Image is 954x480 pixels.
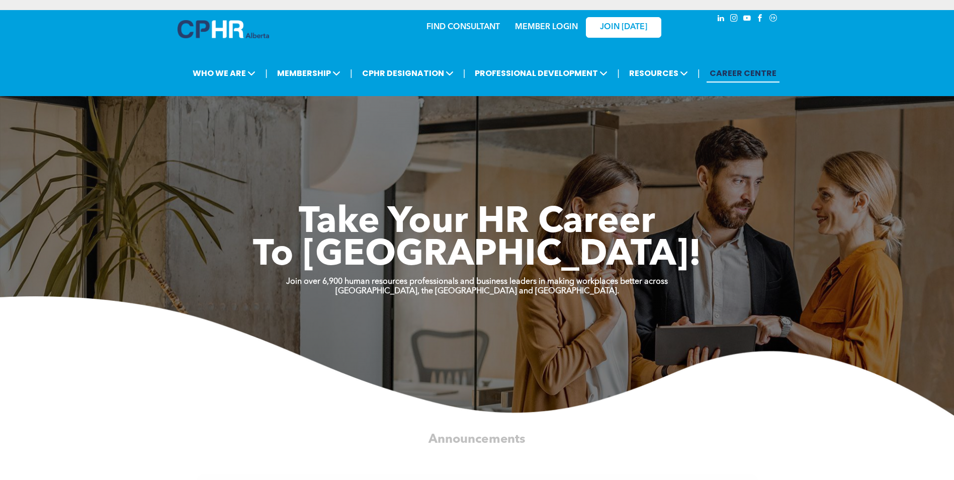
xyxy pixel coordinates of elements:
li: | [463,63,466,84]
a: FIND CONSULTANT [426,23,500,31]
li: | [350,63,353,84]
a: youtube [742,13,753,26]
img: A blue and white logo for cp alberta [178,20,269,38]
a: JOIN [DATE] [586,17,661,38]
a: facebook [755,13,766,26]
span: Announcements [428,433,525,446]
span: RESOURCES [626,64,691,83]
span: WHO WE ARE [190,64,258,83]
a: Social network [768,13,779,26]
a: MEMBER LOGIN [515,23,578,31]
span: To [GEOGRAPHIC_DATA]! [253,237,702,274]
span: MEMBERSHIP [274,64,343,83]
span: PROFESSIONAL DEVELOPMENT [472,64,611,83]
strong: [GEOGRAPHIC_DATA], the [GEOGRAPHIC_DATA] and [GEOGRAPHIC_DATA]. [335,287,619,295]
span: CPHR DESIGNATION [359,64,457,83]
li: | [265,63,268,84]
li: | [698,63,700,84]
a: linkedin [716,13,727,26]
span: Take Your HR Career [299,205,655,241]
a: CAREER CENTRE [707,64,779,83]
span: JOIN [DATE] [600,23,647,32]
strong: Join over 6,900 human resources professionals and business leaders in making workplaces better ac... [286,278,668,286]
li: | [617,63,620,84]
a: instagram [729,13,740,26]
